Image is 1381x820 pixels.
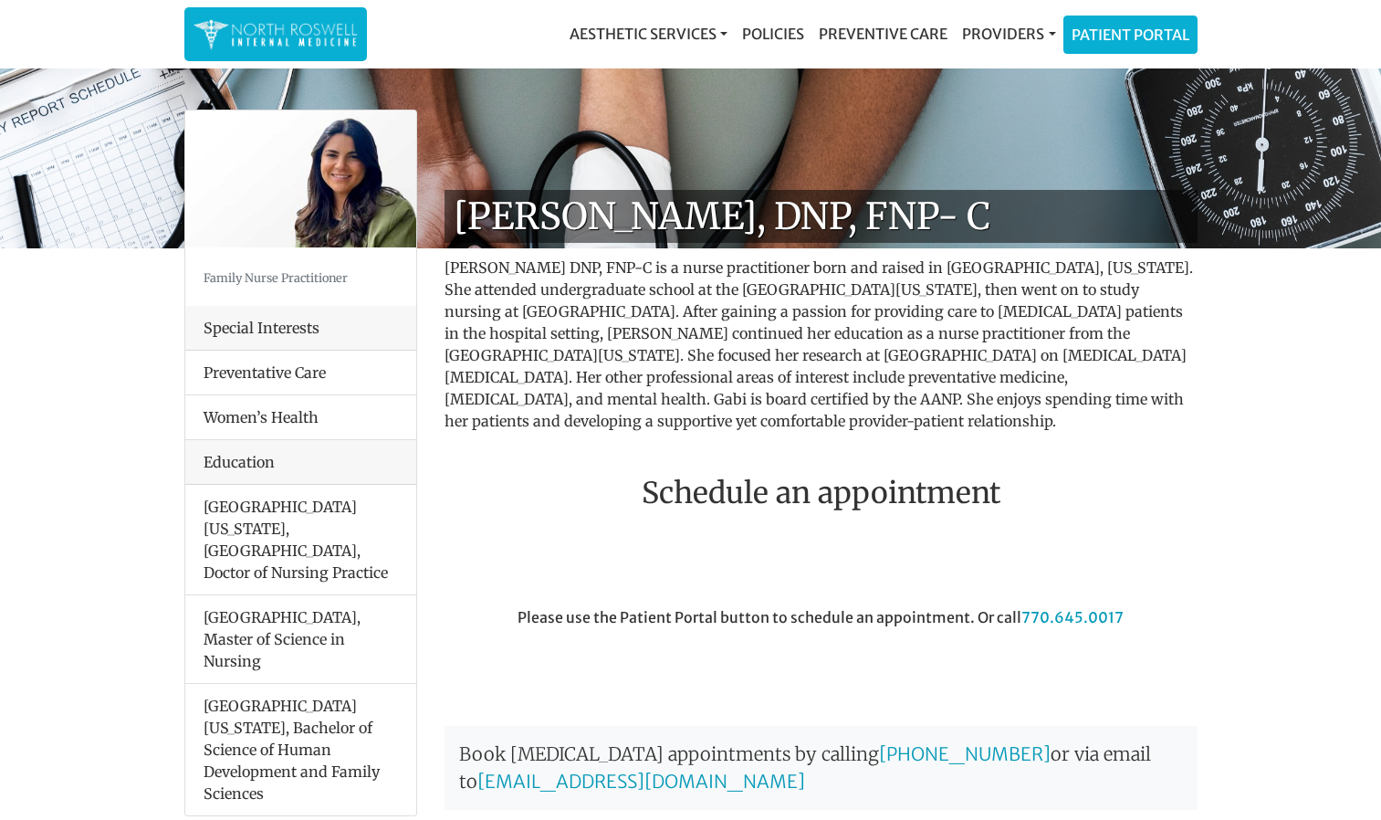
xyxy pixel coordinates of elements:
[185,351,416,395] li: Preventative Care
[477,770,805,793] a: [EMAIL_ADDRESS][DOMAIN_NAME]
[431,606,1211,709] div: Please use the Patient Portal button to schedule an appointment. Or call
[562,16,735,52] a: Aesthetic Services
[194,16,358,52] img: North Roswell Internal Medicine
[1064,16,1197,53] a: Patient Portal
[185,394,416,440] li: Women’s Health
[185,485,416,595] li: [GEOGRAPHIC_DATA][US_STATE], [GEOGRAPHIC_DATA], Doctor of Nursing Practice
[955,16,1062,52] a: Providers
[445,190,1198,243] h1: [PERSON_NAME], DNP, FNP- C
[185,594,416,684] li: [GEOGRAPHIC_DATA], Master of Science in Nursing
[185,683,416,815] li: [GEOGRAPHIC_DATA][US_STATE], Bachelor of Science of Human Development and Family Sciences
[185,306,416,351] div: Special Interests
[204,270,348,285] small: Family Nurse Practitioner
[185,440,416,485] div: Education
[1021,608,1124,626] a: 770.645.0017
[735,16,811,52] a: Policies
[445,257,1198,432] p: [PERSON_NAME] DNP, FNP-C is a nurse practitioner born and raised in [GEOGRAPHIC_DATA], [US_STATE]...
[879,742,1051,765] a: [PHONE_NUMBER]
[445,726,1198,810] p: Book [MEDICAL_DATA] appointments by calling or via email to
[811,16,955,52] a: Preventive Care
[445,476,1198,510] h2: Schedule an appointment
